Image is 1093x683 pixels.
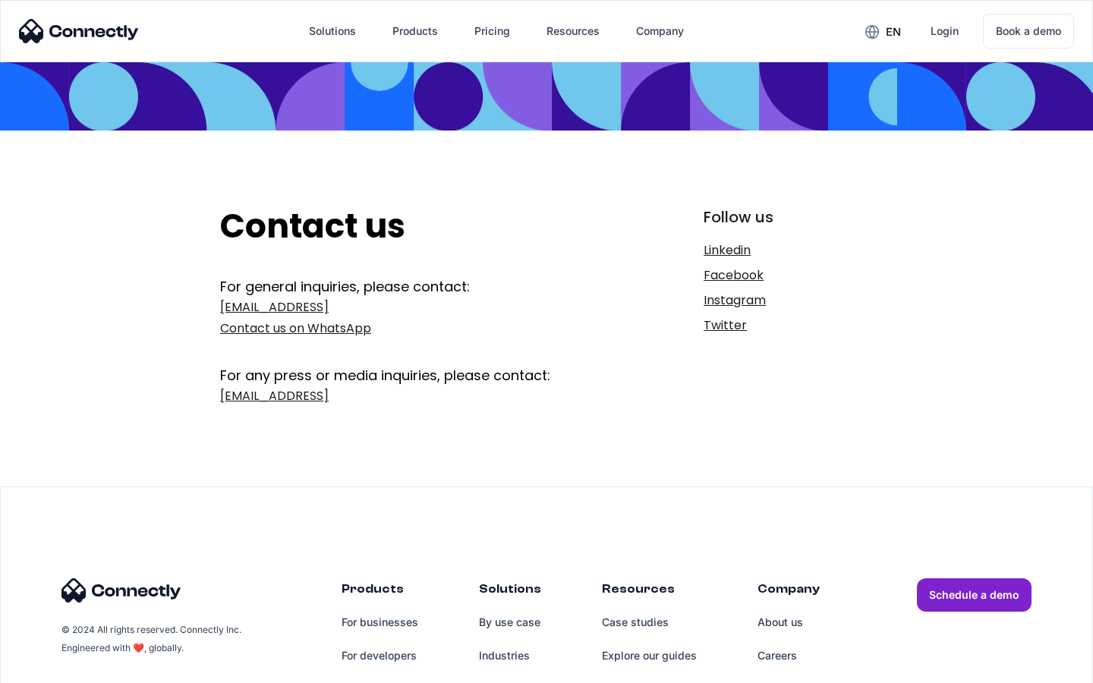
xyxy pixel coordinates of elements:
div: Pricing [474,20,510,42]
div: Resources [534,13,612,49]
a: About us [758,606,820,639]
div: Follow us [704,206,873,228]
a: Login [918,13,971,49]
div: © 2024 All rights reserved. Connectly Inc. Engineered with ❤️, globally. [61,621,244,657]
div: Company [636,20,684,42]
a: By use case [479,606,541,639]
div: Products [342,578,418,606]
a: Twitter [704,315,873,336]
a: Schedule a demo [917,578,1032,612]
a: Industries [479,639,541,672]
div: Resources [546,20,600,42]
div: Products [380,13,450,49]
div: en [853,20,912,42]
a: Facebook [704,265,873,286]
div: Company [624,13,696,49]
div: Solutions [297,13,368,49]
ul: Language list [30,656,91,678]
a: Linkedin [704,240,873,261]
a: Pricing [462,13,522,49]
a: For developers [342,639,418,672]
a: [EMAIL_ADDRESS]Contact us on WhatsApp [220,297,605,339]
div: Products [392,20,438,42]
div: Resources [602,578,697,606]
a: For businesses [342,606,418,639]
div: Login [931,20,959,42]
div: Solutions [309,20,356,42]
form: Get In Touch Form [220,277,605,411]
aside: Language selected: English [15,656,91,678]
div: en [886,21,901,42]
a: [EMAIL_ADDRESS] [220,386,605,407]
a: Book a demo [983,14,1074,49]
div: Solutions [479,578,541,606]
div: For any press or media inquiries, please contact: [220,343,605,386]
a: Case studies [602,606,697,639]
h2: Contact us [220,206,605,247]
div: For general inquiries, please contact: [220,277,605,297]
img: Connectly Logo [19,19,139,43]
div: Company [758,578,820,606]
img: Connectly Logo [61,578,181,603]
a: Careers [758,639,820,672]
a: Explore our guides [602,639,697,672]
a: Instagram [704,290,873,311]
